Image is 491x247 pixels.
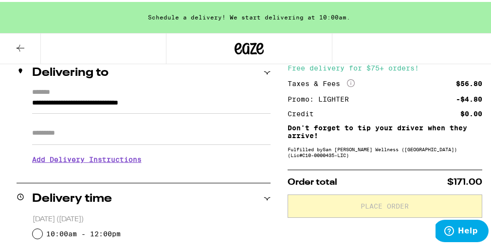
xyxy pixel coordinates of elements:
div: $0.00 [460,108,482,115]
div: Free delivery for $75+ orders! [288,63,482,70]
div: -$4.80 [456,94,482,101]
div: Fulfilled by San [PERSON_NAME] Wellness ([GEOGRAPHIC_DATA]) (Lic# C10-0000435-LIC ) [288,144,482,156]
span: Place Order [361,201,409,208]
div: Credit [288,108,321,115]
h2: Delivery time [32,191,112,203]
label: 10:00am - 12:00pm [46,228,121,236]
span: Order total [288,176,337,185]
div: Taxes & Fees [288,77,355,86]
h3: Add Delivery Instructions [32,146,271,169]
p: Don't forget to tip your driver when they arrive! [288,122,482,138]
p: We'll contact you at [PHONE_NUMBER] when we arrive [32,169,271,176]
div: Promo: LIGHTER [288,94,356,101]
span: $171.00 [447,176,482,185]
h2: Delivering to [32,65,109,77]
iframe: Opens a widget where you can find more information [436,218,489,242]
p: [DATE] ([DATE]) [33,213,271,222]
button: Place Order [288,193,482,216]
div: $56.80 [456,78,482,85]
